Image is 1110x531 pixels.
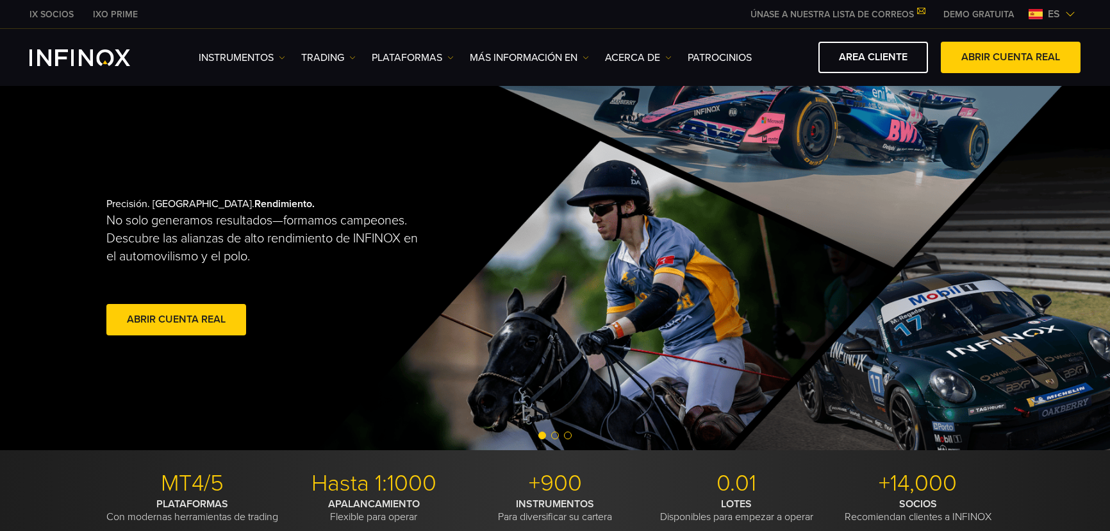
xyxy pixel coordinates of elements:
[29,49,160,66] a: INFINOX Logo
[106,498,278,523] p: Con modernas herramientas de trading
[551,432,559,439] span: Go to slide 2
[538,432,546,439] span: Go to slide 1
[941,42,1081,73] a: ABRIR CUENTA REAL
[650,469,822,498] p: 0.01
[301,50,356,65] a: TRADING
[605,50,672,65] a: ACERCA DE
[288,498,460,523] p: Flexible para operar
[469,498,641,523] p: Para diversificar su cartera
[83,8,147,21] a: INFINOX
[832,469,1004,498] p: +14,000
[818,42,928,73] a: AREA CLIENTE
[564,432,572,439] span: Go to slide 3
[721,498,752,510] strong: LOTES
[688,50,752,65] a: Patrocinios
[469,469,641,498] p: +900
[254,198,315,210] strong: Rendimiento.
[106,212,429,265] p: No solo generamos resultados—formamos campeones. Descubre las alianzas de alto rendimiento de INF...
[106,469,278,498] p: MT4/5
[106,304,246,335] a: Abrir cuenta real
[106,177,510,359] div: Precisión. [GEOGRAPHIC_DATA].
[328,498,420,510] strong: APALANCAMIENTO
[741,9,934,20] a: ÚNASE A NUESTRA LISTA DE CORREOS
[288,469,460,498] p: Hasta 1:1000
[516,498,594,510] strong: INSTRUMENTOS
[372,50,454,65] a: PLATAFORMAS
[650,498,822,523] p: Disponibles para empezar a operar
[20,8,83,21] a: INFINOX
[899,498,937,510] strong: SOCIOS
[199,50,285,65] a: Instrumentos
[156,498,228,510] strong: PLATAFORMAS
[832,498,1004,523] p: Recomiendan clientes a INFINOX
[470,50,589,65] a: Más información en
[1043,6,1065,22] span: es
[934,8,1023,21] a: INFINOX MENU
